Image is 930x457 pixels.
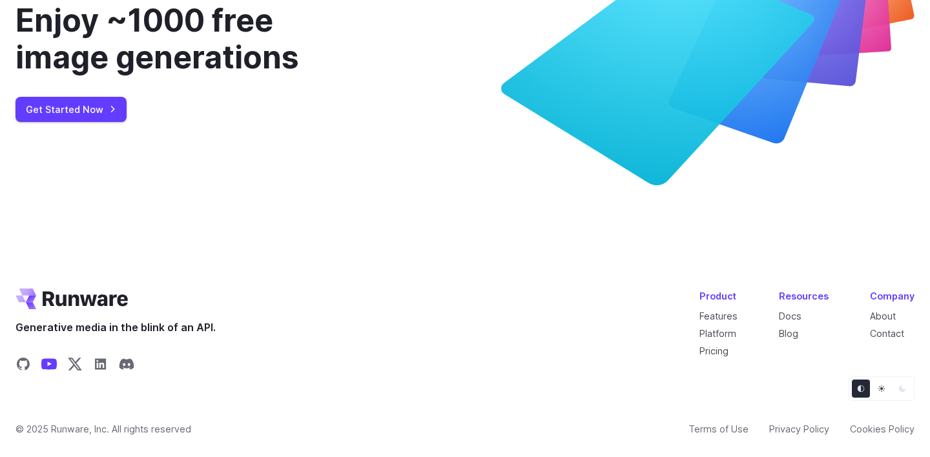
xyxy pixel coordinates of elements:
div: Resources [779,289,829,303]
a: Contact [870,328,904,339]
div: Product [699,289,738,303]
a: Go to / [15,289,128,309]
span: Generative media in the blink of an API. [15,320,216,336]
a: Features [699,310,738,321]
button: Default [852,380,870,398]
a: Privacy Policy [769,421,829,436]
span: © 2025 Runware, Inc. All rights reserved [15,421,191,436]
button: Light [873,380,891,398]
a: Get Started Now [15,97,127,122]
a: Share on YouTube [41,356,57,376]
a: Docs [779,310,801,321]
ul: Theme selector [849,376,914,401]
div: Enjoy ~1000 free image generations [15,2,367,76]
a: Blog [779,328,798,339]
a: Cookies Policy [850,421,914,436]
a: Share on LinkedIn [93,356,108,376]
a: Share on GitHub [15,356,31,376]
a: About [870,310,896,321]
div: Company [870,289,914,303]
a: Share on Discord [119,356,134,376]
a: Pricing [699,345,728,356]
a: Platform [699,328,736,339]
a: Share on X [67,356,83,376]
a: Terms of Use [688,421,749,436]
button: Dark [893,380,911,398]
